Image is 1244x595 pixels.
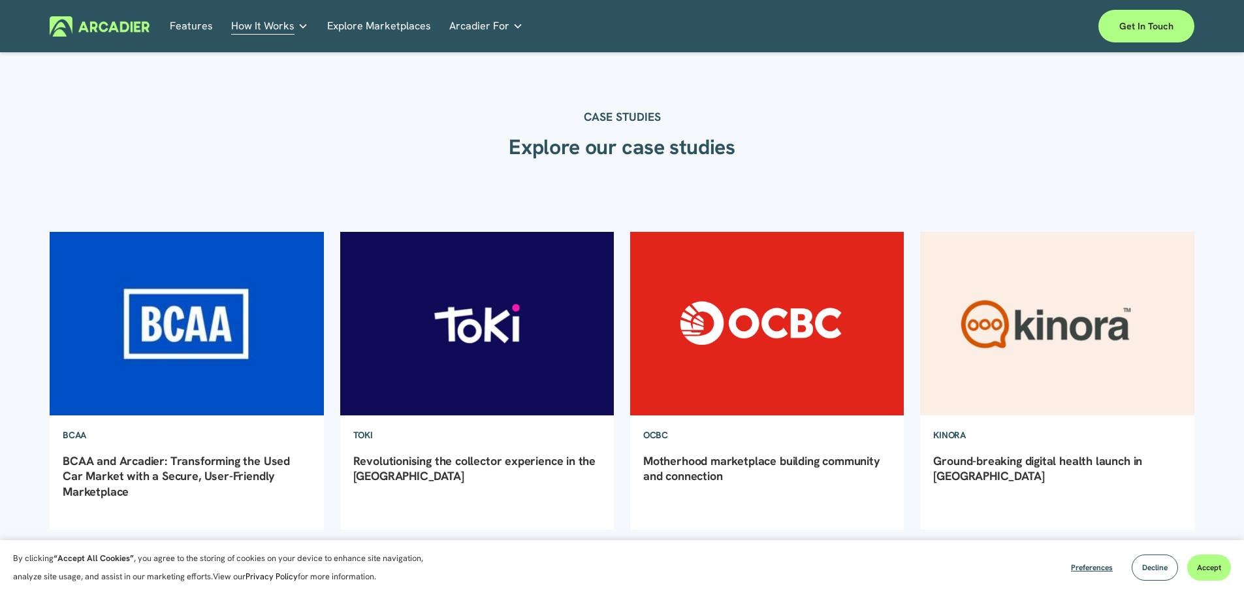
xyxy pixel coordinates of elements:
button: Accept [1187,555,1231,581]
span: Accept [1197,562,1221,573]
a: OCBC [630,416,681,454]
strong: CASE STUDIES [584,109,661,124]
a: TOKI [340,416,386,454]
a: Ground-breaking digital health launch in [GEOGRAPHIC_DATA] [933,453,1142,483]
a: Get in touch [1098,10,1194,42]
span: How It Works [231,17,295,35]
a: Privacy Policy [246,571,298,582]
a: BCAA and Arcadier: Transforming the Used Car Market with a Secure, User-Friendly Marketplace [63,453,290,499]
p: By clicking , you agree to the storing of cookies on your device to enhance site navigation, anal... [13,549,438,586]
a: BCAA [50,416,99,454]
a: Motherhood marketplace building community and connection [643,453,880,483]
img: BCAA and Arcadier: Transforming the Used Car Market with a Secure, User-Friendly Marketplace [48,231,325,416]
a: folder dropdown [231,16,308,37]
button: Preferences [1061,555,1123,581]
strong: “Accept All Cookies” [54,553,134,564]
button: Decline [1132,555,1178,581]
img: Ground-breaking digital health launch in Australia [919,231,1196,416]
strong: Explore our case studies [509,133,735,161]
img: Arcadier [50,16,150,37]
a: Features [170,16,213,37]
a: Kinora [920,416,978,454]
a: Explore Marketplaces [327,16,431,37]
span: Arcadier For [449,17,509,35]
img: Revolutionising the collector experience in the Philippines [338,231,615,416]
span: Preferences [1071,562,1113,573]
span: Decline [1142,562,1168,573]
a: folder dropdown [449,16,523,37]
img: Motherhood marketplace building community and connection [629,231,906,416]
a: Revolutionising the collector experience in the [GEOGRAPHIC_DATA] [353,453,596,483]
